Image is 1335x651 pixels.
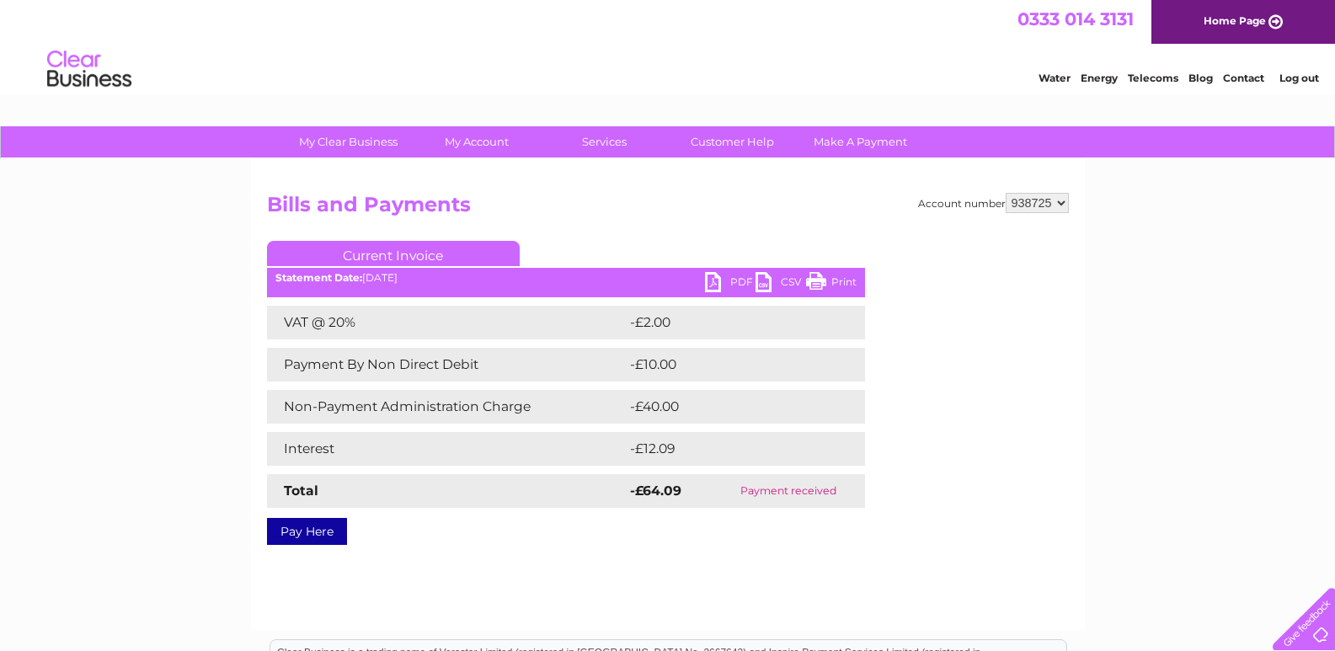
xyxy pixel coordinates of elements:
td: -£10.00 [626,348,833,382]
a: 0333 014 3131 [1017,8,1134,29]
a: Print [806,272,857,296]
a: Current Invoice [267,241,520,266]
td: Payment By Non Direct Debit [267,348,626,382]
strong: Total [284,483,318,499]
strong: -£64.09 [630,483,681,499]
a: Energy [1081,72,1118,84]
a: Contact [1223,72,1264,84]
td: Interest [267,432,626,466]
a: Telecoms [1128,72,1178,84]
a: CSV [756,272,806,296]
a: My Clear Business [279,126,418,157]
a: My Account [407,126,546,157]
a: PDF [705,272,756,296]
a: Water [1039,72,1071,84]
h2: Bills and Payments [267,193,1069,225]
a: Customer Help [663,126,802,157]
a: Services [535,126,674,157]
div: Account number [918,193,1069,213]
b: Statement Date: [275,271,362,284]
td: Non-Payment Administration Charge [267,390,626,424]
div: [DATE] [267,272,865,284]
a: Log out [1279,72,1319,84]
a: Pay Here [267,518,347,545]
a: Blog [1188,72,1213,84]
td: Payment received [713,474,865,508]
td: -£2.00 [626,306,830,339]
td: VAT @ 20% [267,306,626,339]
img: logo.png [46,44,132,95]
div: Clear Business is a trading name of Verastar Limited (registered in [GEOGRAPHIC_DATA] No. 3667643... [270,9,1066,82]
td: -£40.00 [626,390,835,424]
td: -£12.09 [626,432,833,466]
a: Make A Payment [791,126,930,157]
